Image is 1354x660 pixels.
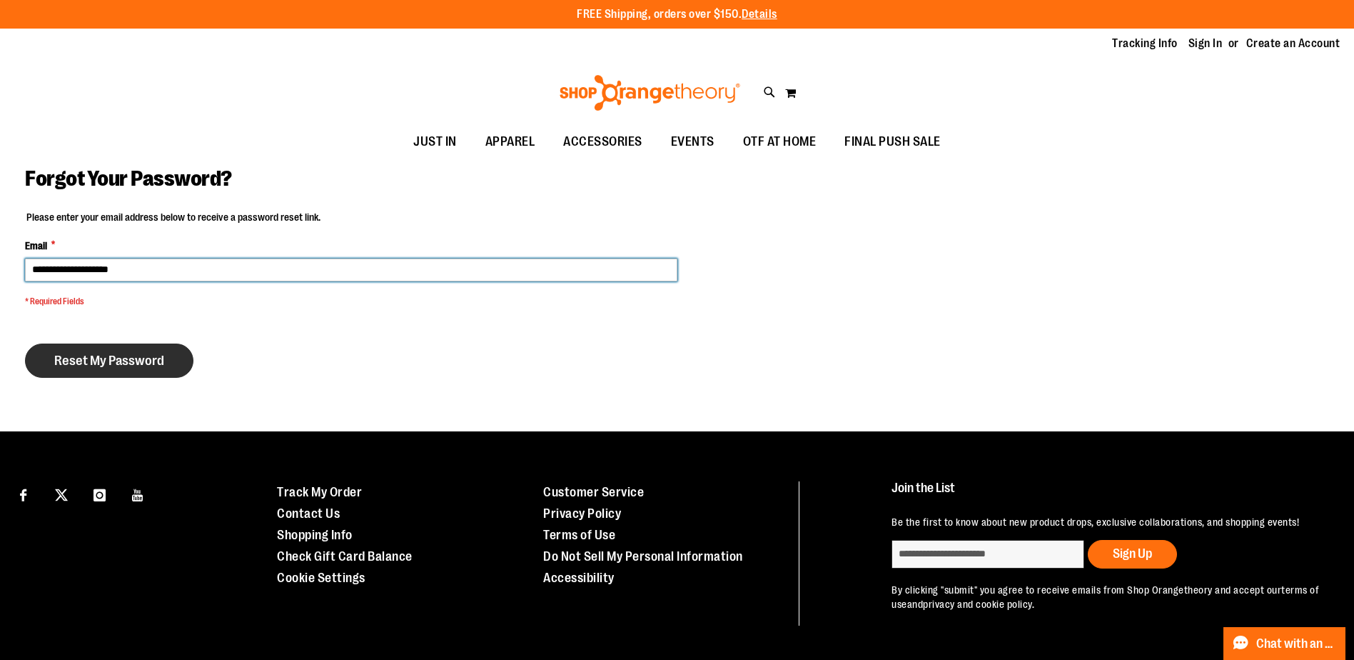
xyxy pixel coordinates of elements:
img: Shop Orangetheory [557,75,742,111]
a: EVENTS [657,126,729,159]
span: Reset My Password [54,353,164,369]
span: Chat with an Expert [1256,637,1337,651]
a: Visit our Instagram page [87,481,112,506]
span: Forgot Your Password? [25,166,232,191]
a: ACCESSORIES [549,126,657,159]
a: Accessibility [543,571,615,585]
a: Create an Account [1246,36,1340,51]
a: Details [742,8,777,21]
a: Privacy Policy [543,506,621,521]
span: APPAREL [485,126,535,158]
p: Be the first to know about new product drops, exclusive collaborations, and shopping events! [891,515,1321,529]
span: OTF AT HOME [743,126,817,158]
a: Check Gift Card Balance [277,549,413,564]
span: FINAL PUSH SALE [844,126,941,158]
a: Visit our Youtube page [126,481,151,506]
span: ACCESSORIES [563,126,642,158]
legend: Please enter your email address below to receive a password reset link. [25,210,322,224]
span: Sign Up [1113,546,1152,561]
span: Email [25,239,47,253]
a: Contact Us [277,506,340,521]
a: Shopping Info [277,528,353,542]
span: EVENTS [671,126,714,158]
a: Sign In [1188,36,1223,51]
a: terms of use [891,584,1319,610]
a: Visit our Facebook page [11,481,36,506]
span: JUST IN [413,126,457,158]
img: Twitter [55,489,68,501]
a: Customer Service [543,485,644,499]
a: Tracking Info [1112,36,1178,51]
p: By clicking "submit" you agree to receive emails from Shop Orangetheory and accept our and [891,583,1321,611]
a: Visit our X page [49,481,74,506]
a: privacy and cookie policy. [923,599,1034,610]
a: FINAL PUSH SALE [830,126,955,159]
span: * Required Fields [25,296,677,308]
a: Cookie Settings [277,571,365,585]
button: Chat with an Expert [1223,627,1346,660]
button: Reset My Password [25,344,193,378]
a: Track My Order [277,485,362,499]
button: Sign Up [1088,540,1177,569]
a: APPAREL [471,126,550,159]
input: enter email [891,540,1084,569]
a: OTF AT HOME [729,126,831,159]
a: Terms of Use [543,528,615,542]
a: JUST IN [399,126,471,159]
h4: Join the List [891,481,1321,508]
a: Do Not Sell My Personal Information [543,549,743,564]
p: FREE Shipping, orders over $150. [577,6,777,23]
